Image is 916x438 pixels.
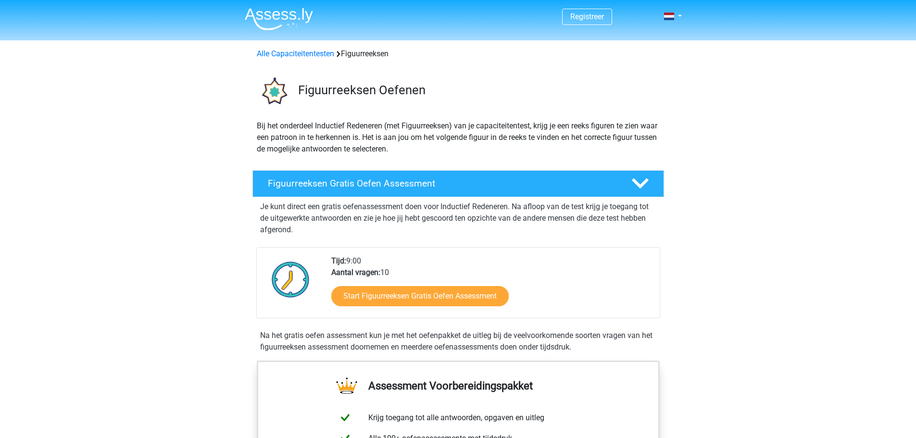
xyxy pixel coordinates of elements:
[266,255,315,303] img: Klok
[245,8,313,30] img: Assessly
[331,256,346,265] b: Tijd:
[256,330,660,353] div: Na het gratis oefen assessment kun je met het oefenpakket de uitleg bij de veelvoorkomende soorte...
[253,48,664,60] div: Figuurreeksen
[324,255,659,318] div: 9:00 10
[331,286,509,306] a: Start Figuurreeksen Gratis Oefen Assessment
[298,83,656,98] h3: Figuurreeksen Oefenen
[260,201,656,236] p: Je kunt direct een gratis oefenassessment doen voor Inductief Redeneren. Na afloop van de test kr...
[253,71,294,112] img: figuurreeksen
[570,12,604,21] a: Registreer
[249,170,668,197] a: Figuurreeksen Gratis Oefen Assessment
[331,268,380,277] b: Aantal vragen:
[257,49,334,58] a: Alle Capaciteitentesten
[268,178,616,189] h4: Figuurreeksen Gratis Oefen Assessment
[257,120,660,155] p: Bij het onderdeel Inductief Redeneren (met Figuurreeksen) van je capaciteitentest, krijg je een r...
